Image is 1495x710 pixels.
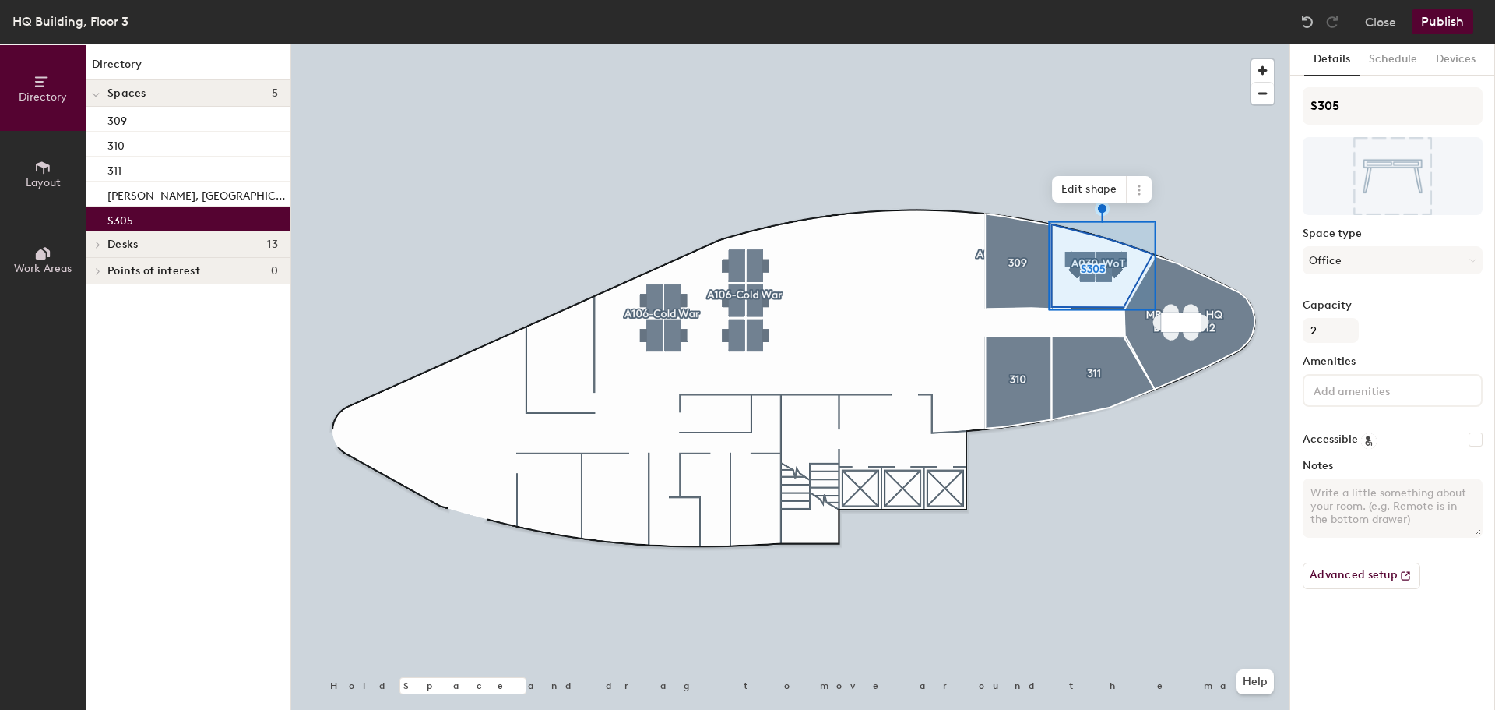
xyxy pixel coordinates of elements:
button: Help [1236,669,1274,694]
button: Schedule [1360,44,1426,76]
span: Layout [26,176,61,189]
p: S305 [107,210,133,228]
input: Add amenities [1310,380,1451,399]
span: Desks [107,238,138,251]
button: Details [1304,44,1360,76]
p: 310 [107,135,125,153]
img: Redo [1324,14,1340,30]
span: Spaces [107,87,146,100]
h1: Directory [86,56,290,80]
button: Devices [1426,44,1485,76]
span: Work Areas [14,262,72,275]
p: [PERSON_NAME], [GEOGRAPHIC_DATA], 312 [107,185,287,203]
span: Edit shape [1052,176,1127,203]
label: Space type [1303,228,1483,240]
label: Amenities [1303,355,1483,368]
span: 0 [271,265,278,277]
p: 309 [107,110,127,128]
img: Undo [1300,14,1315,30]
button: Office [1303,246,1483,274]
button: Close [1365,9,1396,34]
label: Notes [1303,460,1483,472]
div: HQ Building, Floor 3 [12,12,128,31]
span: Directory [19,90,67,104]
img: The space named S305 [1303,137,1483,215]
p: 311 [107,160,121,178]
button: Advanced setup [1303,563,1420,589]
span: 13 [267,238,278,251]
button: Publish [1412,9,1473,34]
span: 5 [272,87,278,100]
span: Points of interest [107,265,200,277]
label: Capacity [1303,299,1483,312]
label: Accessible [1303,433,1358,446]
